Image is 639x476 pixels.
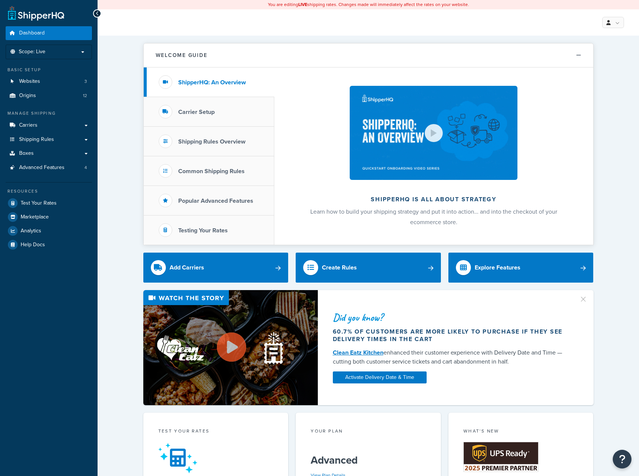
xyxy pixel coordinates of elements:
[19,122,38,129] span: Carriers
[6,210,92,224] a: Marketplace
[6,161,92,175] a: Advanced Features4
[6,67,92,73] div: Basic Setup
[6,118,92,132] a: Carriers
[6,161,92,175] li: Advanced Features
[333,348,383,357] a: Clean Eatz Kitchen
[178,168,245,175] h3: Common Shipping Rules
[21,214,49,220] span: Marketplace
[19,49,45,55] span: Scope: Live
[178,109,215,115] h3: Carrier Setup
[144,43,593,67] button: Welcome Guide
[19,165,65,171] span: Advanced Features
[311,454,426,466] h5: Advanced
[294,196,573,203] h2: ShipperHQ is all about strategy
[178,79,246,86] h3: ShipperHQ: An Overview
[156,52,207,58] h2: Welcome Guide
[19,78,40,85] span: Websites
[6,26,92,40] a: Dashboard
[19,93,36,99] span: Origins
[296,253,441,283] a: Create Rules
[310,207,557,226] span: Learn how to build your shipping strategy and put it into action… and into the checkout of your e...
[170,262,204,273] div: Add Carriers
[333,371,427,383] a: Activate Delivery Date & Time
[6,224,92,238] a: Analytics
[6,188,92,195] div: Resources
[333,312,570,323] div: Did you know?
[158,428,274,436] div: Test your rates
[448,253,594,283] a: Explore Features
[21,200,57,207] span: Test Your Rates
[178,138,245,145] h3: Shipping Rules Overview
[19,136,54,143] span: Shipping Rules
[322,262,357,273] div: Create Rules
[6,89,92,103] li: Origins
[6,147,92,160] a: Boxes
[84,165,87,171] span: 4
[350,86,517,180] img: ShipperHQ is all about strategy
[6,75,92,88] a: Websites3
[6,133,92,147] a: Shipping Rules
[6,89,92,103] a: Origins12
[19,150,34,157] span: Boxes
[298,1,307,8] b: LIVE
[178,198,253,204] h3: Popular Advanced Features
[84,78,87,85] span: 3
[333,328,570,343] div: 60.7% of customers are more likely to purchase if they see delivery times in the cart
[613,450,631,469] button: Open Resource Center
[6,75,92,88] li: Websites
[475,262,520,273] div: Explore Features
[143,253,289,283] a: Add Carriers
[143,290,318,405] img: Video thumbnail
[21,242,45,248] span: Help Docs
[333,348,570,366] div: enhanced their customer experience with Delivery Date and Time — cutting both customer service ti...
[83,93,87,99] span: 12
[6,196,92,210] a: Test Your Rates
[311,428,426,436] div: Your Plan
[19,30,45,36] span: Dashboard
[178,227,228,234] h3: Testing Your Rates
[463,428,579,436] div: What's New
[6,238,92,251] a: Help Docs
[21,228,41,234] span: Analytics
[6,110,92,117] div: Manage Shipping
